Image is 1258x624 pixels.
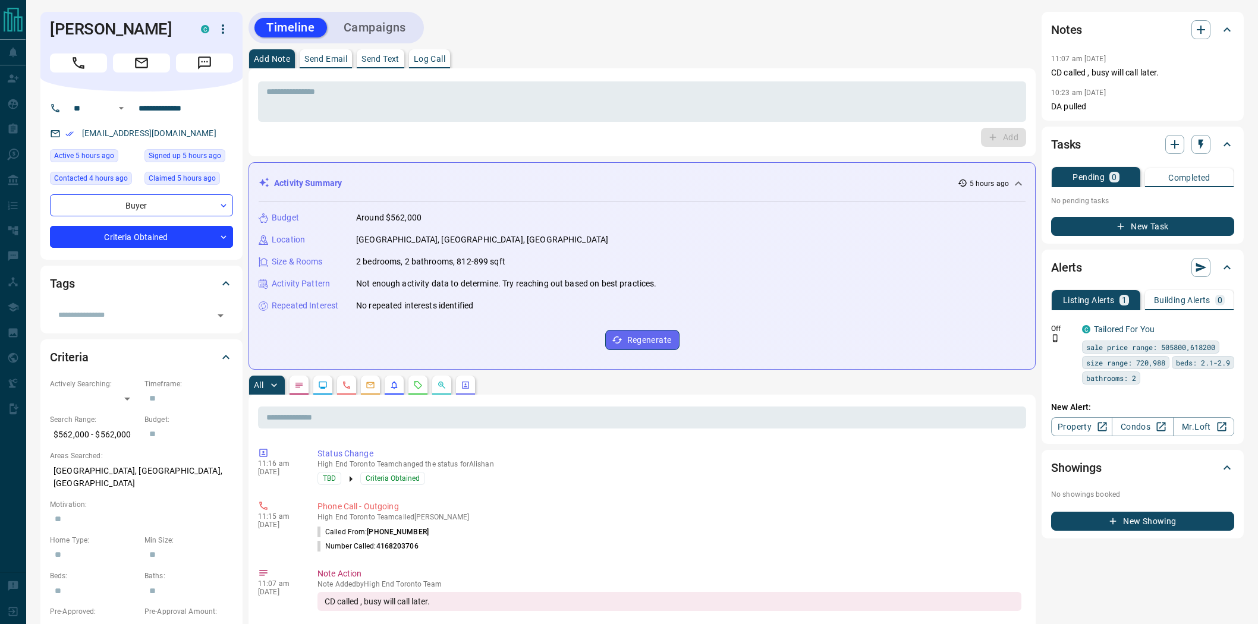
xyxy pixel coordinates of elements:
[254,55,290,63] p: Add Note
[366,472,420,484] span: Criteria Obtained
[361,55,400,63] p: Send Text
[304,55,347,63] p: Send Email
[1051,217,1234,236] button: New Task
[114,101,128,115] button: Open
[144,379,233,389] p: Timeframe:
[50,149,139,166] div: Mon Sep 15 2025
[1063,296,1115,304] p: Listing Alerts
[149,172,216,184] span: Claimed 5 hours ago
[437,380,446,390] svg: Opportunities
[317,592,1021,611] div: CD called , busy will call later.
[356,212,422,224] p: Around $562,000
[50,606,139,617] p: Pre-Approved:
[144,149,233,166] div: Mon Sep 15 2025
[258,459,300,468] p: 11:16 am
[144,571,233,581] p: Baths:
[1073,173,1105,181] p: Pending
[1051,401,1234,414] p: New Alert:
[1051,512,1234,531] button: New Showing
[1112,173,1117,181] p: 0
[367,528,429,536] span: [PHONE_NUMBER]
[54,150,114,162] span: Active 5 hours ago
[1051,417,1112,436] a: Property
[65,130,74,138] svg: Email Verified
[970,178,1009,189] p: 5 hours ago
[1082,325,1090,333] div: condos.ca
[144,414,233,425] p: Budget:
[50,343,233,371] div: Criteria
[389,380,399,390] svg: Listing Alerts
[50,425,139,445] p: $562,000 - $562,000
[144,172,233,188] div: Mon Sep 15 2025
[1051,67,1234,79] p: CD called , busy will call later.
[1051,130,1234,159] div: Tasks
[50,20,183,39] h1: [PERSON_NAME]
[356,300,473,312] p: No repeated interests identified
[317,500,1021,513] p: Phone Call - Outgoing
[332,18,418,37] button: Campaigns
[1168,174,1210,182] p: Completed
[1154,296,1210,304] p: Building Alerts
[50,450,233,461] p: Areas Searched:
[50,274,74,293] h2: Tags
[50,414,139,425] p: Search Range:
[342,380,351,390] svg: Calls
[605,330,680,350] button: Regenerate
[323,472,336,484] span: TBD
[1051,453,1234,482] div: Showings
[414,55,445,63] p: Log Call
[356,234,608,246] p: [GEOGRAPHIC_DATA], [GEOGRAPHIC_DATA], [GEOGRAPHIC_DATA]
[356,278,657,290] p: Not enough activity data to determine. Try reaching out based on best practices.
[50,172,139,188] div: Mon Sep 15 2025
[50,348,89,367] h2: Criteria
[254,381,263,389] p: All
[50,535,139,546] p: Home Type:
[272,212,299,224] p: Budget
[376,542,419,550] span: 4168203706
[176,53,233,73] span: Message
[1094,324,1155,334] a: Tailored For You
[1051,15,1234,44] div: Notes
[317,541,419,551] p: Number Called:
[272,234,305,246] p: Location
[1176,357,1230,368] span: beds: 2.1-2.9
[50,499,233,510] p: Motivation:
[258,579,300,588] p: 11:07 am
[82,128,216,138] a: [EMAIL_ADDRESS][DOMAIN_NAME]
[1051,89,1106,97] p: 10:23 am [DATE]
[1051,489,1234,500] p: No showings booked
[258,512,300,521] p: 11:15 am
[50,53,107,73] span: Call
[1122,296,1127,304] p: 1
[50,461,233,493] p: [GEOGRAPHIC_DATA], [GEOGRAPHIC_DATA], [GEOGRAPHIC_DATA]
[1086,357,1165,368] span: size range: 720,988
[258,521,300,529] p: [DATE]
[317,447,1021,460] p: Status Change
[50,379,139,389] p: Actively Searching:
[212,307,229,324] button: Open
[461,380,470,390] svg: Agent Actions
[254,18,327,37] button: Timeline
[1112,417,1173,436] a: Condos
[258,468,300,476] p: [DATE]
[50,226,233,248] div: Criteria Obtained
[356,256,505,268] p: 2 bedrooms, 2 bathrooms, 812-899 sqft
[1051,100,1234,113] p: DA pulled
[317,527,429,537] p: Called From:
[1051,55,1106,63] p: 11:07 am [DATE]
[317,580,1021,588] p: Note Added by High End Toronto Team
[1051,334,1059,342] svg: Push Notification Only
[294,380,304,390] svg: Notes
[258,588,300,596] p: [DATE]
[1051,253,1234,282] div: Alerts
[50,571,139,581] p: Beds:
[317,568,1021,580] p: Note Action
[366,380,375,390] svg: Emails
[54,172,128,184] span: Contacted 4 hours ago
[144,606,233,617] p: Pre-Approval Amount:
[50,269,233,298] div: Tags
[413,380,423,390] svg: Requests
[1173,417,1234,436] a: Mr.Loft
[1051,323,1075,334] p: Off
[1218,296,1222,304] p: 0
